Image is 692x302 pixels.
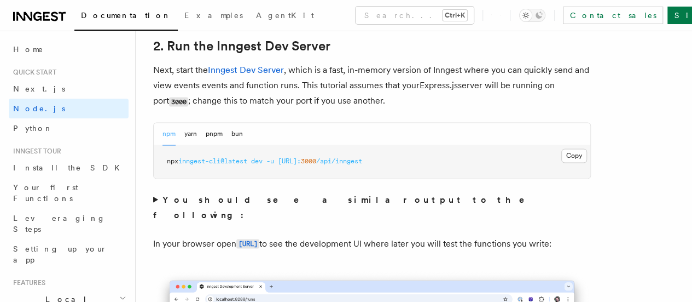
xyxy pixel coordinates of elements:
span: Quick start [9,68,56,77]
span: Install the SDK [13,163,126,172]
button: Search...Ctrl+K [356,7,474,24]
a: Contact sales [563,7,663,24]
a: Documentation [74,3,178,31]
button: Toggle dark mode [519,9,545,22]
span: /api/inngest [316,157,362,165]
span: Setting up your app [13,244,107,264]
span: npx [167,157,178,165]
button: pnpm [206,123,223,145]
span: Node.js [13,104,65,113]
span: Inngest tour [9,147,61,156]
button: Copy [561,149,587,163]
p: In your browser open to see the development UI where later you will test the functions you write: [153,236,591,252]
strong: You should see a similar output to the following: [153,194,540,220]
kbd: Ctrl+K [443,10,467,21]
a: Node.js [9,99,129,118]
a: Leveraging Steps [9,208,129,239]
span: [URL]: [278,157,301,165]
span: AgentKit [256,11,314,20]
span: inngest-cli@latest [178,157,247,165]
summary: You should see a similar output to the following: [153,192,591,223]
span: Python [13,124,53,133]
span: Examples [184,11,243,20]
span: Home [13,44,44,55]
a: Inngest Dev Server [208,65,284,75]
code: [URL] [236,239,259,248]
button: yarn [184,123,197,145]
span: Next.js [13,84,65,93]
a: Setting up your app [9,239,129,270]
a: Install the SDK [9,158,129,178]
span: Features [9,278,45,287]
a: 2. Run the Inngest Dev Server [153,38,330,54]
a: Python [9,118,129,138]
span: -u [266,157,274,165]
button: npm [162,123,176,145]
span: Documentation [81,11,171,20]
p: Next, start the , which is a fast, in-memory version of Inngest where you can quickly send and vi... [153,62,591,109]
code: 3000 [169,97,188,106]
span: 3000 [301,157,316,165]
span: Your first Functions [13,183,78,203]
span: Leveraging Steps [13,214,106,233]
a: [URL] [236,238,259,248]
a: AgentKit [249,3,321,30]
a: Next.js [9,79,129,99]
a: Home [9,39,129,59]
button: bun [231,123,243,145]
span: dev [251,157,263,165]
a: Your first Functions [9,178,129,208]
a: Examples [178,3,249,30]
